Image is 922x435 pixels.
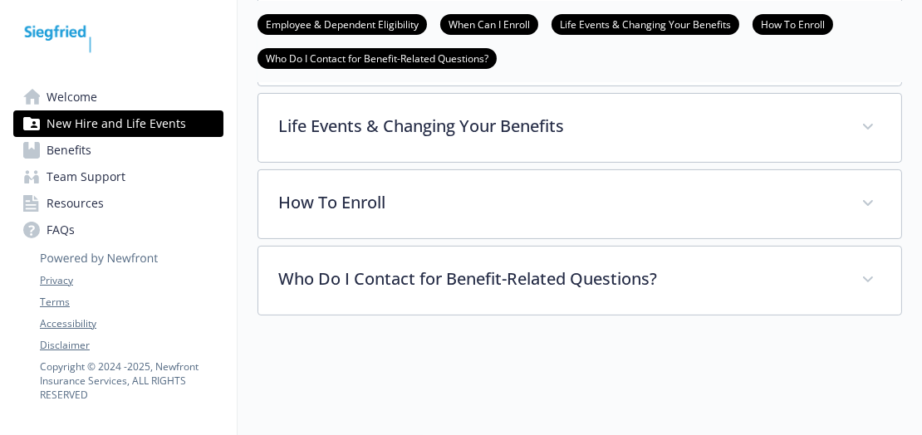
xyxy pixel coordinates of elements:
a: How To Enroll [753,16,833,32]
a: Welcome [13,84,223,110]
a: FAQs [13,217,223,243]
span: Welcome [47,84,97,110]
a: Disclaimer [40,338,223,353]
a: Resources [13,190,223,217]
div: Who Do I Contact for Benefit-Related Questions? [258,247,901,315]
p: Who Do I Contact for Benefit-Related Questions? [278,266,841,291]
div: How To Enroll [258,170,901,238]
span: Team Support [47,164,125,190]
span: FAQs [47,217,75,243]
span: New Hire and Life Events [47,110,186,137]
a: Team Support [13,164,223,190]
a: Accessibility [40,316,223,331]
span: Resources [47,190,104,217]
p: How To Enroll [278,190,841,215]
a: Benefits [13,137,223,164]
a: New Hire and Life Events [13,110,223,137]
a: When Can I Enroll [440,16,538,32]
div: Life Events & Changing Your Benefits [258,94,901,162]
a: Privacy [40,273,223,288]
a: Terms [40,295,223,310]
a: Who Do I Contact for Benefit-Related Questions? [257,50,497,66]
p: Life Events & Changing Your Benefits [278,114,841,139]
a: Employee & Dependent Eligibility [257,16,427,32]
a: Life Events & Changing Your Benefits [552,16,739,32]
p: Copyright © 2024 - 2025 , Newfront Insurance Services, ALL RIGHTS RESERVED [40,359,223,402]
span: Benefits [47,137,91,164]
